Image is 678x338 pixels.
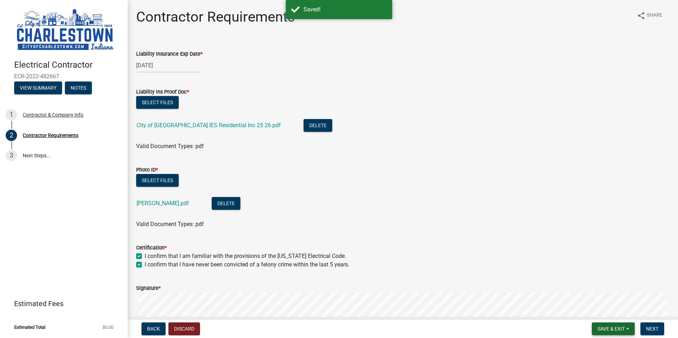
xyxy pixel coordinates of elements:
[212,197,240,210] button: Delete
[304,123,332,129] wm-modal-confirm: Delete Document
[6,297,116,311] a: Estimated Fees
[136,221,204,227] span: Valid Document Types: pdf
[136,168,158,173] label: Photo ID
[136,174,179,187] button: Select files
[102,325,113,329] span: $0.00
[136,96,179,109] button: Select files
[137,122,281,129] a: City of [GEOGRAPHIC_DATA] IES Residential Inc 25 26.pdf
[6,150,17,161] div: 3
[637,11,645,20] i: share
[647,11,662,20] span: Share
[168,322,200,335] button: Discard
[14,7,116,52] img: City of Charlestown, Indiana
[631,9,668,22] button: shareShare
[136,246,167,250] label: Certification
[23,133,78,138] div: Contractor Requirements
[136,9,295,26] h1: Contractor Requirements
[136,286,161,291] label: Signature
[137,200,189,207] a: [PERSON_NAME].pdf
[136,52,202,57] label: Liability Insurance Exp Date
[6,130,17,141] div: 2
[136,58,201,73] input: mm/dd/yyyy
[136,90,189,95] label: Liability Ins Proof Doc
[23,112,83,117] div: Contractor & Company Info
[598,326,625,332] span: Save & Exit
[145,252,346,260] label: I confirm that I am familiar with the provisions of the [US_STATE] Electrical Code.
[592,322,635,335] button: Save & Exit
[14,60,122,70] h4: Electrical Contractor
[141,322,166,335] button: Back
[646,326,658,332] span: Next
[640,322,664,335] button: Next
[14,81,62,94] button: View Summary
[304,119,332,132] button: Delete
[6,109,17,120] div: 1
[65,85,92,91] wm-modal-confirm: Notes
[304,5,387,14] div: Saved!
[212,201,240,207] wm-modal-confirm: Delete Document
[14,73,113,80] span: ECR-2022-482667
[14,325,45,329] span: Estimated Total
[14,85,62,91] wm-modal-confirm: Summary
[145,260,349,269] label: I confirm that I have never been convicted of a felony crime within the last 5 years.
[136,143,204,150] span: Valid Document Types: pdf
[147,326,160,332] span: Back
[65,81,92,94] button: Notes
